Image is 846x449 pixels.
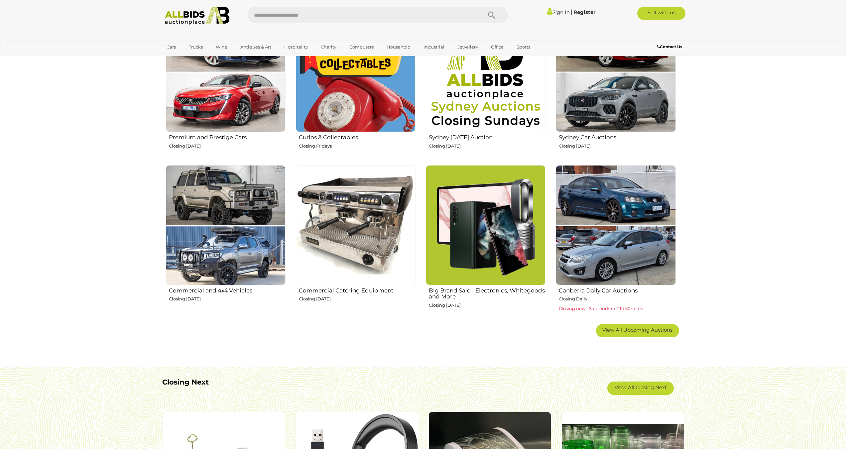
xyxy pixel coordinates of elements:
img: Commercial and 4x4 Vehicles [166,165,286,285]
a: Big Brand Sale - Electronics, Whitegoods and More Closing [DATE] [425,165,545,319]
a: Antiques & Art [236,42,276,53]
h2: Sydney Car Auctions [559,133,675,141]
a: Sell with us [637,7,685,20]
button: Search [475,7,508,23]
a: Sydney [DATE] Auction Closing [DATE] [425,12,545,160]
img: Allbids.com.au [161,7,233,25]
a: Premium and Prestige Cars Closing [DATE] [166,12,286,160]
a: Trucks [184,42,207,53]
h2: Curios & Collectables [299,133,416,141]
img: Commercial Catering Equipment [296,165,416,285]
a: Household [382,42,415,53]
img: Curios & Collectables [296,12,416,132]
p: Closing [DATE] [429,301,545,309]
p: Closing [DATE] [429,142,545,150]
h2: Sydney [DATE] Auction [429,133,545,141]
a: Curios & Collectables Closing Fridays [296,12,416,160]
a: Wine [211,42,232,53]
img: Sydney Sunday Auction [426,12,545,132]
a: View All Closing Next [607,382,674,395]
p: Closing Daily [559,295,675,303]
a: Commercial Catering Equipment Closing [DATE] [296,165,416,319]
b: Contact Us [657,44,682,49]
img: Sydney Car Auctions [556,12,675,132]
span: | [571,8,572,16]
a: Sports [512,42,535,53]
a: Sydney Car Auctions Closing [DATE] [555,12,675,160]
p: Closing [DATE] [169,295,286,303]
p: Closing [DATE] [169,142,286,150]
span: Closing now - Sale ends in: 21h 50m 41s [559,306,643,311]
h2: Commercial Catering Equipment [299,286,416,294]
a: Jewellery [453,42,482,53]
h2: Big Brand Sale - Electronics, Whitegoods and More [429,286,545,300]
a: Cars [162,42,180,53]
img: Premium and Prestige Cars [166,12,286,132]
a: Sign In [547,9,570,15]
a: Computers [345,42,378,53]
a: Register [573,9,595,15]
p: Closing [DATE] [559,142,675,150]
h2: Canberra Daily Car Auctions [559,286,675,294]
img: Big Brand Sale - Electronics, Whitegoods and More [426,165,545,285]
a: Office [487,42,508,53]
a: Canberra Daily Car Auctions Closing Daily Closing now - Sale ends in: 21h 50m 41s [555,165,675,319]
p: Closing Fridays [299,142,416,150]
h2: Premium and Prestige Cars [169,133,286,141]
a: Hospitality [280,42,312,53]
a: Industrial [419,42,449,53]
span: View All Upcoming Auctions [602,327,672,333]
a: View All Upcoming Auctions [596,324,679,337]
a: Commercial and 4x4 Vehicles Closing [DATE] [166,165,286,319]
b: Closing Next [162,378,209,386]
a: [GEOGRAPHIC_DATA] [162,53,218,63]
a: Charity [316,42,341,53]
h2: Commercial and 4x4 Vehicles [169,286,286,294]
a: Contact Us [657,43,684,51]
p: Closing [DATE] [299,295,416,303]
img: Canberra Daily Car Auctions [556,165,675,285]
